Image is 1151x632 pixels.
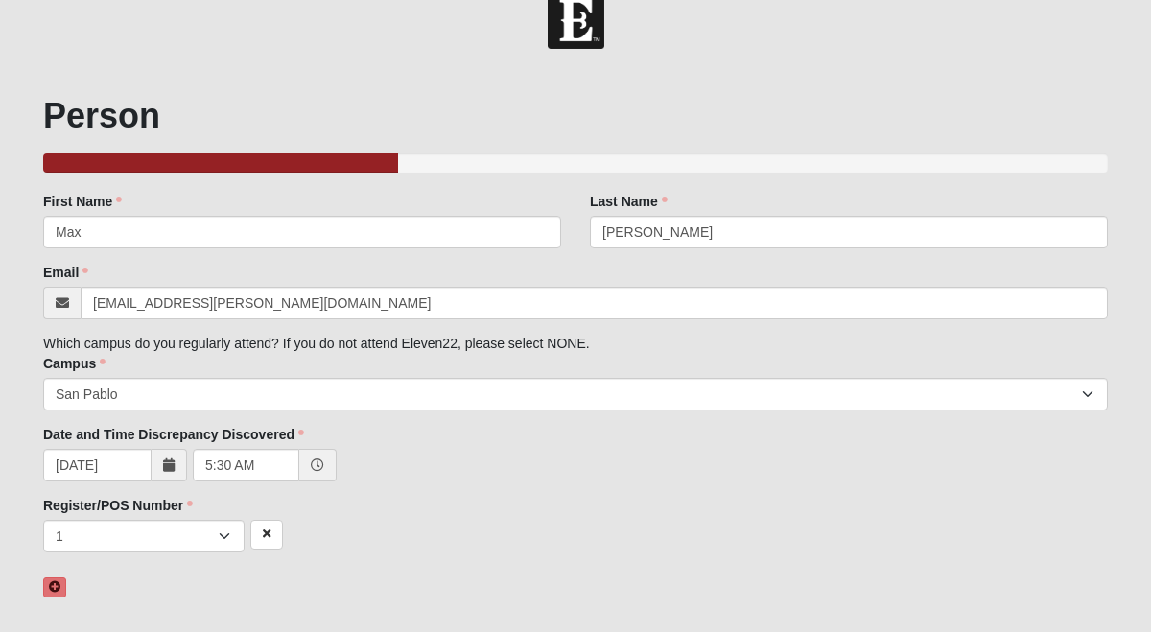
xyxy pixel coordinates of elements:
label: Email [43,263,88,282]
h1: Person [43,95,1108,136]
label: First Name [43,192,122,211]
label: Campus [43,354,106,373]
label: Register/POS Number [43,496,193,515]
label: Date and Time Discrepancy Discovered [43,425,304,444]
label: Last Name [590,192,668,211]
